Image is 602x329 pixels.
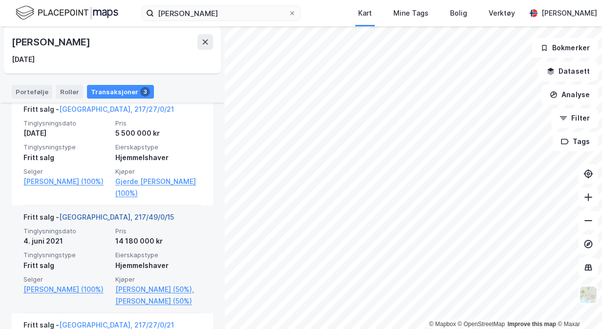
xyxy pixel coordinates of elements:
a: [PERSON_NAME] (50%) [115,295,201,307]
div: Fritt salg - [23,211,174,227]
button: Filter [551,108,598,128]
span: Eierskapstype [115,251,201,259]
iframe: Chat Widget [553,282,602,329]
span: Tinglysningstype [23,251,109,259]
div: Fritt salg - [23,103,174,119]
span: Selger [23,275,109,284]
div: 14 180 000 kr [115,235,201,247]
a: [GEOGRAPHIC_DATA], 217/27/0/21 [59,105,174,113]
div: Fritt salg [23,260,109,271]
a: [PERSON_NAME] (100%) [23,284,109,295]
div: Kart [358,7,372,19]
span: Tinglysningsdato [23,227,109,235]
a: Mapbox [429,321,456,328]
a: [PERSON_NAME] (100%) [23,176,109,187]
a: OpenStreetMap [458,321,505,328]
span: Pris [115,227,201,235]
button: Datasett [538,62,598,81]
a: Gjerde [PERSON_NAME] (100%) [115,176,201,199]
span: Kjøper [115,167,201,176]
a: [GEOGRAPHIC_DATA], 217/27/0/21 [59,321,174,329]
span: Tinglysningsdato [23,119,109,127]
div: Roller [56,85,83,99]
span: Pris [115,119,201,127]
div: Fritt salg [23,152,109,164]
div: Bolig [450,7,467,19]
button: Analyse [541,85,598,104]
a: [PERSON_NAME] (50%), [115,284,201,295]
div: [PERSON_NAME] [12,34,92,50]
div: [PERSON_NAME] [541,7,597,19]
div: Verktøy [489,7,515,19]
span: Eierskapstype [115,143,201,151]
div: Mine Tags [393,7,429,19]
div: [DATE] [23,127,109,139]
a: Improve this map [508,321,556,328]
button: Tags [553,132,598,151]
div: Hjemmelshaver [115,152,201,164]
div: 3 [140,87,150,97]
button: Bokmerker [532,38,598,58]
img: logo.f888ab2527a4732fd821a326f86c7f29.svg [16,4,118,21]
div: 5 500 000 kr [115,127,201,139]
div: Portefølje [12,85,52,99]
input: Søk på adresse, matrikkel, gårdeiere, leietakere eller personer [154,6,288,21]
div: 4. juni 2021 [23,235,109,247]
div: Transaksjoner [87,85,154,99]
div: [DATE] [12,54,35,65]
span: Kjøper [115,275,201,284]
div: Hjemmelshaver [115,260,201,271]
span: Tinglysningstype [23,143,109,151]
span: Selger [23,167,109,176]
a: [GEOGRAPHIC_DATA], 217/49/0/15 [59,213,174,221]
